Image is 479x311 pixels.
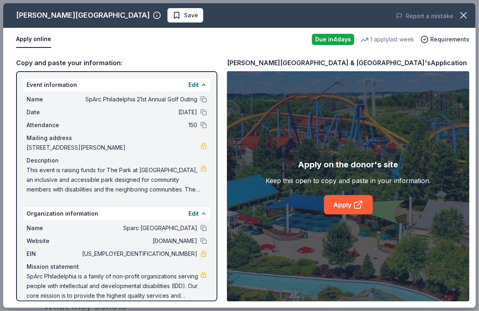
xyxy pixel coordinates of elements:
button: Requirements [421,35,469,44]
span: Requirements [430,35,469,44]
span: [DATE] [81,107,197,117]
div: Keep this open to copy and paste in your information. [266,176,431,185]
span: Date [27,107,81,117]
span: Name [27,95,81,104]
div: Description [27,156,207,165]
div: Due in 4 days [312,34,354,45]
span: Website [27,236,81,246]
span: This event is raising funds for The Park at [GEOGRAPHIC_DATA], an inclusive and accessible park d... [27,165,200,194]
div: Organization information [23,207,210,220]
button: Apply online [16,31,51,48]
div: 1 apply last week [361,35,414,44]
span: 150 [81,120,197,130]
div: Event information [23,78,210,91]
button: Edit [188,209,199,218]
span: EIN [27,249,81,259]
span: SpArc Philadelphia is a family of non-profit organizations serving people with intellectual and d... [27,272,200,301]
span: [DOMAIN_NAME] [81,236,197,246]
span: Save [184,10,198,20]
span: Name [27,223,81,233]
div: Apply on the donor's site [298,158,398,171]
span: Sparc [GEOGRAPHIC_DATA] [81,223,197,233]
div: [PERSON_NAME][GEOGRAPHIC_DATA] & [GEOGRAPHIC_DATA]'s Application [227,58,467,68]
span: Attendance [27,120,81,130]
span: [STREET_ADDRESS][PERSON_NAME] [27,143,200,152]
button: Save [167,8,203,23]
button: Edit [188,80,199,90]
div: Copy and paste your information: [16,58,217,68]
button: Report a mistake [396,11,453,21]
div: [PERSON_NAME][GEOGRAPHIC_DATA] [16,9,150,22]
div: Mailing address [27,133,207,143]
a: Apply [324,195,373,214]
span: [US_EMPLOYER_IDENTIFICATION_NUMBER] [81,249,197,259]
span: SpArc Philadelphia 21st Annual Golf Outing [81,95,197,104]
div: Mission statement [27,262,207,272]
